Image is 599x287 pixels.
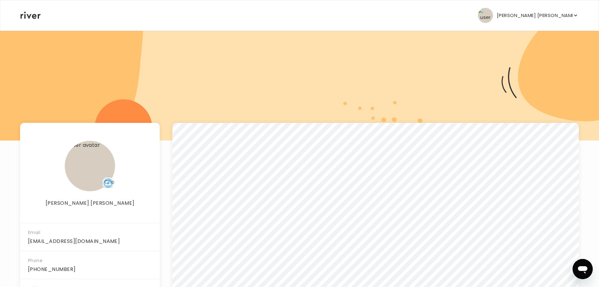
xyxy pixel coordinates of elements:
[478,8,493,23] img: user avatar
[28,229,40,236] span: Email
[20,199,159,208] p: [PERSON_NAME] [PERSON_NAME]
[497,11,573,20] p: [PERSON_NAME] [PERSON_NAME]
[573,259,593,279] iframe: Button to launch messaging window
[28,237,152,246] p: [EMAIL_ADDRESS][DOMAIN_NAME]
[478,8,579,23] button: user avatar[PERSON_NAME] [PERSON_NAME]
[28,257,42,264] span: Phone
[28,265,152,274] p: [PHONE_NUMBER]
[65,141,115,191] img: user avatar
